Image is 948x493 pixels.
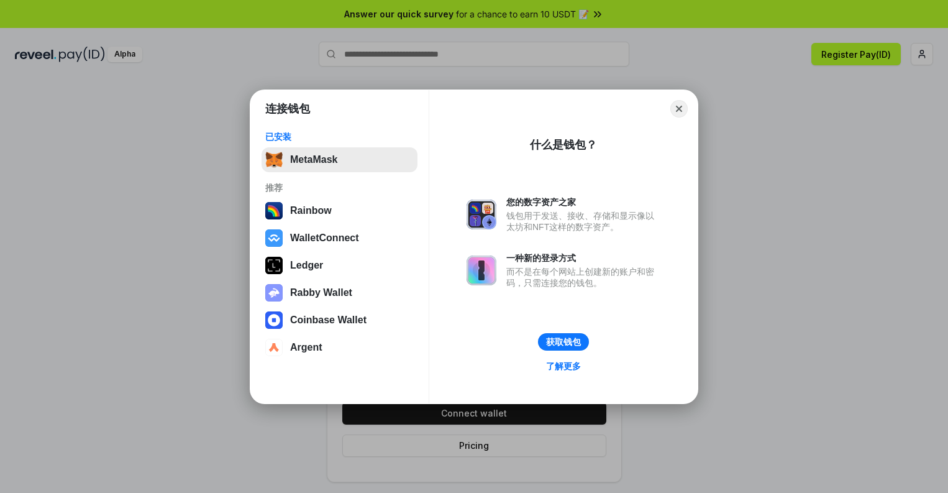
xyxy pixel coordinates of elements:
div: WalletConnect [290,233,359,244]
img: svg+xml,%3Csvg%20xmlns%3D%22http%3A%2F%2Fwww.w3.org%2F2000%2Fsvg%22%20fill%3D%22none%22%20viewBox... [467,200,496,229]
img: svg+xml,%3Csvg%20fill%3D%22none%22%20height%3D%2233%22%20viewBox%3D%220%200%2035%2033%22%20width%... [265,151,283,168]
div: 您的数字资产之家 [506,196,660,208]
button: Rainbow [262,198,417,223]
img: svg+xml,%3Csvg%20width%3D%2228%22%20height%3D%2228%22%20viewBox%3D%220%200%2028%2028%22%20fill%3D... [265,311,283,329]
button: Argent [262,335,417,360]
div: 获取钱包 [546,336,581,348]
div: Ledger [290,260,323,271]
button: Rabby Wallet [262,280,417,305]
div: Coinbase Wallet [290,315,367,326]
div: MetaMask [290,154,337,165]
div: 已安装 [265,131,414,142]
img: svg+xml,%3Csvg%20xmlns%3D%22http%3A%2F%2Fwww.w3.org%2F2000%2Fsvg%22%20fill%3D%22none%22%20viewBox... [467,256,496,285]
div: Argent [290,342,322,353]
div: 什么是钱包？ [530,137,597,152]
button: Coinbase Wallet [262,308,417,333]
button: Close [670,100,688,117]
div: Rainbow [290,205,332,216]
div: 钱包用于发送、接收、存储和显示像以太坊和NFT这样的数字资产。 [506,210,660,233]
h1: 连接钱包 [265,101,310,116]
img: svg+xml,%3Csvg%20xmlns%3D%22http%3A%2F%2Fwww.w3.org%2F2000%2Fsvg%22%20width%3D%2228%22%20height%3... [265,257,283,274]
img: svg+xml,%3Csvg%20xmlns%3D%22http%3A%2F%2Fwww.w3.org%2F2000%2Fsvg%22%20fill%3D%22none%22%20viewBox... [265,284,283,302]
button: WalletConnect [262,226,417,251]
img: svg+xml,%3Csvg%20width%3D%2228%22%20height%3D%2228%22%20viewBox%3D%220%200%2028%2028%22%20fill%3D... [265,229,283,247]
div: 推荐 [265,182,414,193]
a: 了解更多 [539,358,588,374]
button: MetaMask [262,147,417,172]
div: 而不是在每个网站上创建新的账户和密码，只需连接您的钱包。 [506,266,660,288]
div: Rabby Wallet [290,287,352,298]
div: 了解更多 [546,361,581,372]
div: 一种新的登录方式 [506,252,660,264]
img: svg+xml,%3Csvg%20width%3D%2228%22%20height%3D%2228%22%20viewBox%3D%220%200%2028%2028%22%20fill%3D... [265,339,283,356]
button: 获取钱包 [538,333,589,351]
img: svg+xml,%3Csvg%20width%3D%22120%22%20height%3D%22120%22%20viewBox%3D%220%200%20120%20120%22%20fil... [265,202,283,219]
button: Ledger [262,253,417,278]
